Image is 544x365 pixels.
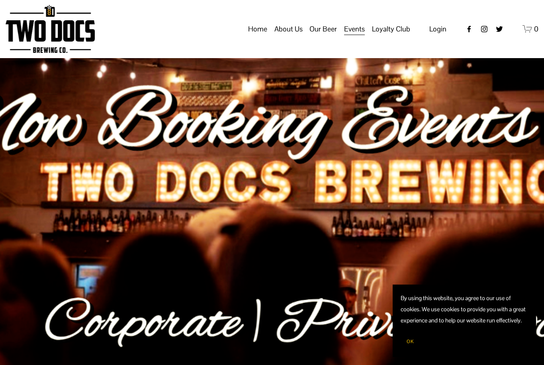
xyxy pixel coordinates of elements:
[429,24,446,33] span: Login
[309,22,337,36] span: Our Beer
[6,5,95,53] img: Two Docs Brewing Co.
[274,22,303,36] span: About Us
[534,24,538,33] span: 0
[465,25,473,33] a: Facebook
[495,25,503,33] a: twitter-unauth
[407,338,414,345] span: OK
[248,21,267,37] a: Home
[372,22,410,36] span: Loyalty Club
[401,293,528,326] p: By using this website, you agree to our use of cookies. We use cookies to provide you with a grea...
[522,24,539,34] a: 0 items in cart
[401,334,420,349] button: OK
[480,25,488,33] a: instagram-unauth
[429,22,446,36] a: Login
[309,21,337,37] a: folder dropdown
[372,21,410,37] a: folder dropdown
[274,21,303,37] a: folder dropdown
[344,21,365,37] a: folder dropdown
[344,22,365,36] span: Events
[393,285,536,357] section: Cookie banner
